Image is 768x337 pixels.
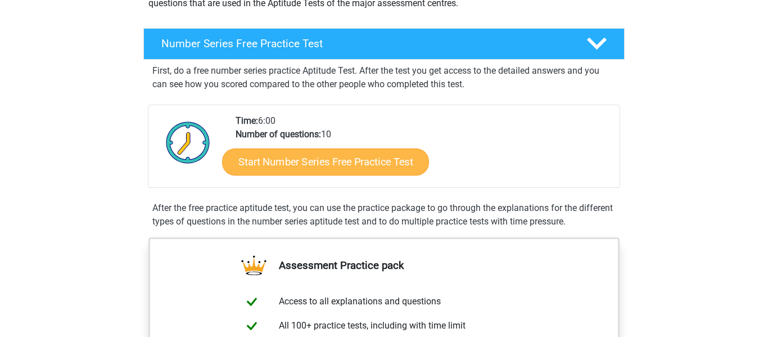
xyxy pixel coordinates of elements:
a: Number Series Free Practice Test [139,28,629,60]
a: Start Number Series Free Practice Test [222,148,429,175]
h4: Number Series Free Practice Test [161,37,568,50]
div: After the free practice aptitude test, you can use the practice package to go through the explana... [148,201,620,228]
b: Number of questions: [236,129,321,140]
img: Clock [160,114,216,170]
b: Time: [236,115,258,126]
div: 6:00 10 [227,114,619,187]
p: First, do a free number series practice Aptitude Test. After the test you get access to the detai... [152,64,616,91]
